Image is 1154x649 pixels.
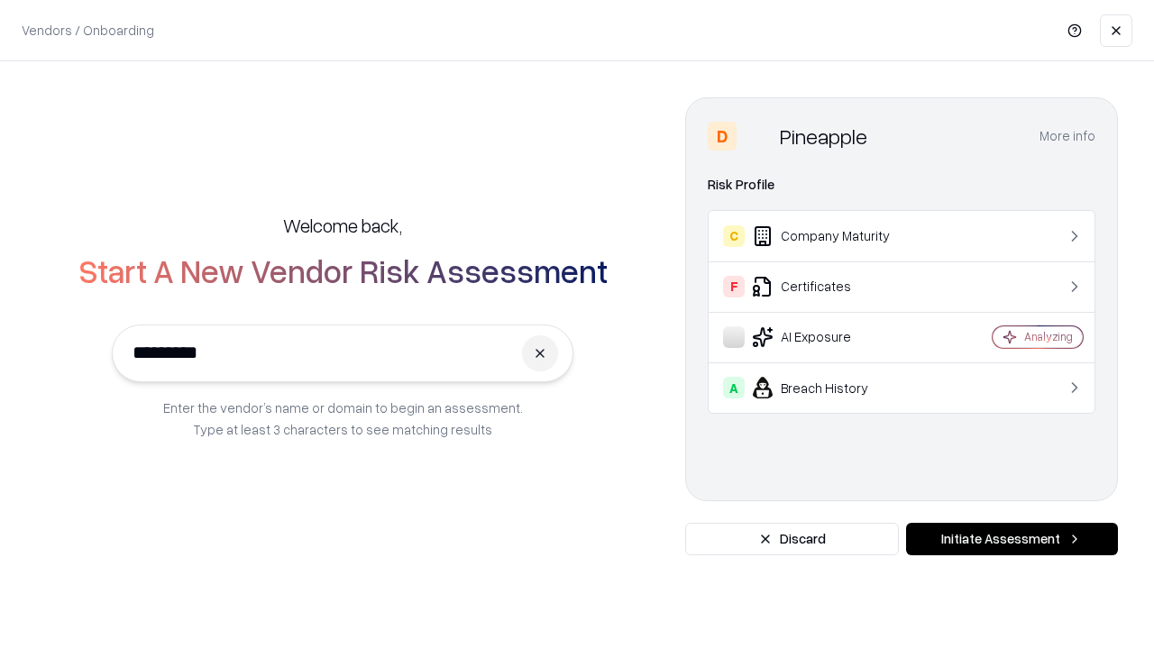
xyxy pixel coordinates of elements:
[744,122,773,151] img: Pineapple
[22,21,154,40] p: Vendors / Onboarding
[723,276,939,297] div: Certificates
[708,122,737,151] div: D
[1024,329,1073,344] div: Analyzing
[723,377,939,398] div: Breach History
[723,276,745,297] div: F
[723,326,939,348] div: AI Exposure
[723,225,939,247] div: Company Maturity
[283,213,402,238] h5: Welcome back,
[1040,120,1095,152] button: More info
[78,252,608,288] h2: Start A New Vendor Risk Assessment
[906,523,1118,555] button: Initiate Assessment
[685,523,899,555] button: Discard
[723,225,745,247] div: C
[723,377,745,398] div: A
[163,397,523,440] p: Enter the vendor’s name or domain to begin an assessment. Type at least 3 characters to see match...
[708,174,1095,196] div: Risk Profile
[780,122,867,151] div: Pineapple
